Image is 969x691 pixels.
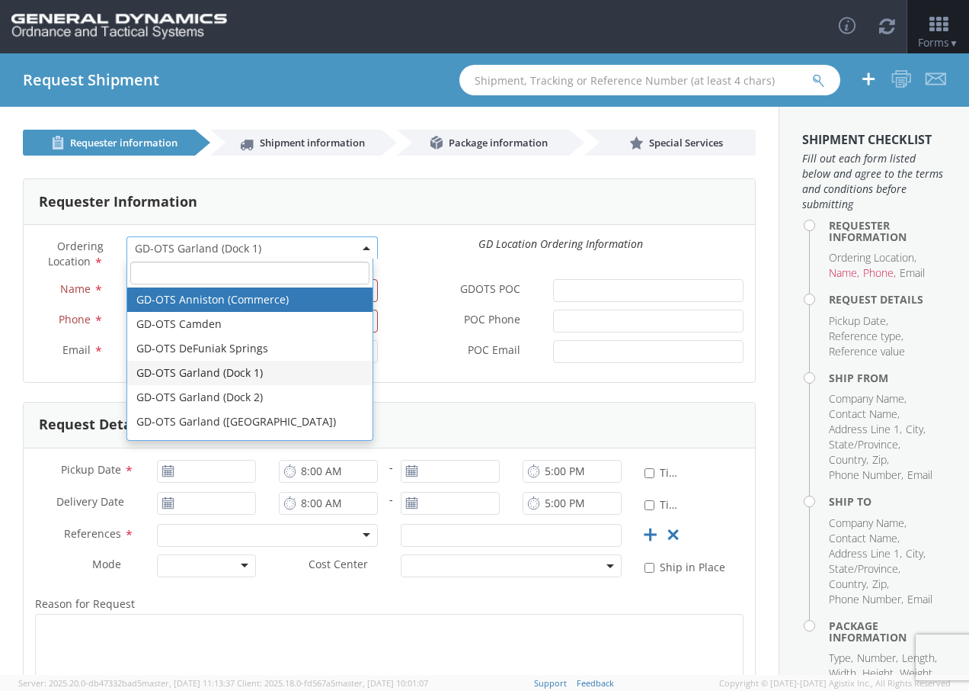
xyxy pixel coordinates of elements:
[918,35,958,50] span: Forms
[829,422,902,437] li: Address Line 1
[829,329,903,344] li: Reference type
[649,136,723,149] span: Special Services
[478,236,643,251] i: GD Location Ordering Information
[127,312,373,336] li: GD-OTS Camden
[907,468,932,483] li: Email
[829,220,946,243] h4: Requester Information
[906,546,926,561] li: City
[906,422,926,437] li: City
[61,462,121,477] span: Pickup Date
[857,651,898,666] li: Number
[48,239,104,268] span: Ordering Location
[862,666,896,681] li: Height
[309,557,368,574] span: Cost Center
[644,558,728,575] label: Ship in Place
[829,666,859,681] li: Width
[644,495,683,513] label: Time Definite
[829,496,946,507] h4: Ship To
[468,342,520,360] span: POC Email
[829,391,907,407] li: Company Name
[127,336,373,361] li: GD-OTS DeFuniak Springs
[335,677,428,689] span: master, [DATE] 10:01:07
[11,14,227,40] img: gd-ots-0c3321f2eb4c994f95cb.png
[18,677,235,689] span: Server: 2025.20.0-db47332bad5
[949,37,958,50] span: ▼
[92,557,121,571] span: Mode
[900,666,935,681] li: Weight
[863,265,896,281] li: Phone
[39,417,148,432] h3: Request Details
[829,592,903,607] li: Phone Number
[577,677,614,689] a: Feedback
[459,65,840,95] input: Shipment, Tracking or Reference Number (at least 4 chars)
[127,434,373,458] li: GD-OTS [GEOGRAPHIC_DATA]
[584,130,756,156] a: Special Services
[35,596,135,611] span: Reason for Request
[126,236,378,259] span: GD-OTS Garland (Dock 1)
[62,342,91,357] span: Email
[829,372,946,384] h4: Ship From
[397,130,569,156] a: Package information
[829,250,916,265] li: Ordering Location
[907,592,932,607] li: Email
[829,651,853,666] li: Type
[237,677,428,689] span: Client: 2025.18.0-fd567a5
[127,385,373,410] li: GD-OTS Garland (Dock 2)
[644,563,654,573] input: Ship in Place
[829,546,902,561] li: Address Line 1
[23,130,195,156] a: Requester information
[900,265,925,281] li: Email
[829,516,907,531] li: Company Name
[829,561,900,577] li: State/Province
[142,677,235,689] span: master, [DATE] 11:13:37
[719,677,951,689] span: Copyright © [DATE]-[DATE] Agistix Inc., All Rights Reserved
[829,468,903,483] li: Phone Number
[829,437,900,452] li: State/Province
[127,288,373,312] li: GD-OTS Anniston (Commerce)
[872,577,889,592] li: Zip
[829,531,900,546] li: Contact Name
[872,452,889,468] li: Zip
[829,265,859,281] li: Name
[644,468,654,478] input: Time Definite
[464,312,520,329] span: POC Phone
[56,494,124,512] span: Delivery Date
[644,463,683,480] label: Time Definite
[829,452,868,468] li: Country
[829,407,900,422] li: Contact Name
[902,651,937,666] li: Length
[829,577,868,592] li: Country
[829,344,905,359] li: Reference value
[127,410,373,434] li: GD-OTS Garland ([GEOGRAPHIC_DATA])
[829,620,946,644] h4: Package Information
[60,281,91,296] span: Name
[127,361,373,385] li: GD-OTS Garland (Dock 1)
[644,500,654,510] input: Time Definite
[449,136,548,149] span: Package information
[460,281,520,299] span: GDOTS POC
[802,151,946,212] span: Fill out each form listed below and agree to the terms and conditions before submitting
[829,294,946,305] h4: Request Details
[802,133,946,147] h3: Shipment Checklist
[534,677,567,689] a: Support
[39,194,197,210] h3: Requester Information
[135,241,369,256] span: GD-OTS Garland (Dock 1)
[829,313,888,329] li: Pickup Date
[59,312,91,326] span: Phone
[210,130,382,156] a: Shipment information
[260,136,365,149] span: Shipment information
[64,526,121,541] span: References
[70,136,177,149] span: Requester information
[23,72,159,88] h4: Request Shipment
